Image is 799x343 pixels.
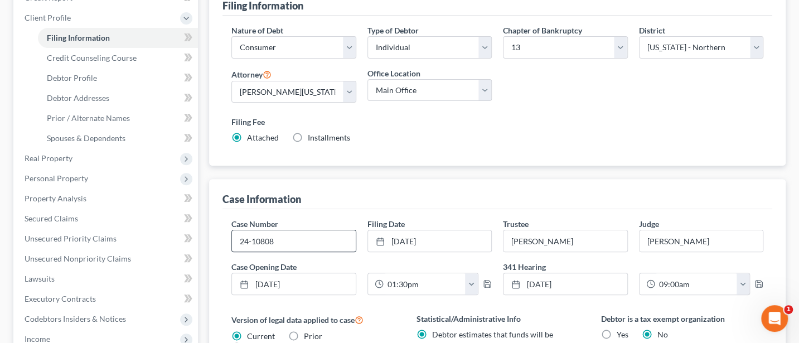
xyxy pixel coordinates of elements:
label: District [639,25,665,36]
label: Version of legal data applied to case [231,313,394,326]
label: Filing Fee [231,116,763,128]
span: Executory Contracts [25,294,96,303]
span: Unsecured Nonpriority Claims [25,254,131,263]
label: Debtor is a tax exempt organization [601,313,763,325]
span: Attached [247,133,279,142]
span: Codebtors Insiders & Notices [25,314,126,323]
span: 1 [784,305,793,314]
span: Personal Property [25,173,88,183]
span: Lawsuits [25,274,55,283]
iframe: Intercom live chat [761,305,788,332]
a: Spouses & Dependents [38,128,198,148]
a: Credit Counseling Course [38,48,198,68]
input: -- : -- [655,273,737,294]
a: Prior / Alternate Names [38,108,198,128]
span: Yes [617,330,628,339]
label: Office Location [367,67,420,79]
span: Property Analysis [25,194,86,203]
a: Filing Information [38,28,198,48]
a: Unsecured Priority Claims [16,229,198,249]
span: Secured Claims [25,214,78,223]
span: Current [247,331,275,341]
span: Debtor Addresses [47,93,109,103]
a: [DATE] [368,230,491,252]
label: Chapter of Bankruptcy [503,25,582,36]
a: Lawsuits [16,269,198,289]
a: Executory Contracts [16,289,198,309]
label: Trustee [503,218,529,230]
span: Unsecured Priority Claims [25,234,117,243]
span: Prior [304,331,322,341]
label: 341 Hearing [497,261,769,273]
span: Installments [308,133,350,142]
a: Unsecured Nonpriority Claims [16,249,198,269]
span: Real Property [25,153,72,163]
span: Prior / Alternate Names [47,113,130,123]
label: Case Opening Date [226,261,497,273]
a: Debtor Addresses [38,88,198,108]
a: Debtor Profile [38,68,198,88]
span: Filing Information [47,33,110,42]
a: [DATE] [503,273,627,294]
span: Credit Counseling Course [47,53,137,62]
label: Nature of Debt [231,25,283,36]
label: Case Number [231,218,278,230]
label: Attorney [231,67,272,81]
div: Case Information [222,192,301,206]
label: Statistical/Administrative Info [417,313,579,325]
label: Judge [639,218,659,230]
span: Client Profile [25,13,71,22]
a: Secured Claims [16,209,198,229]
input: -- : -- [384,273,466,294]
a: Property Analysis [16,189,198,209]
span: No [657,330,668,339]
a: [DATE] [232,273,355,294]
input: -- [503,230,627,252]
input: -- [640,230,763,252]
label: Filing Date [367,218,405,230]
input: Enter case number... [232,230,355,252]
label: Type of Debtor [367,25,419,36]
span: Spouses & Dependents [47,133,125,143]
span: Debtor Profile [47,73,97,83]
